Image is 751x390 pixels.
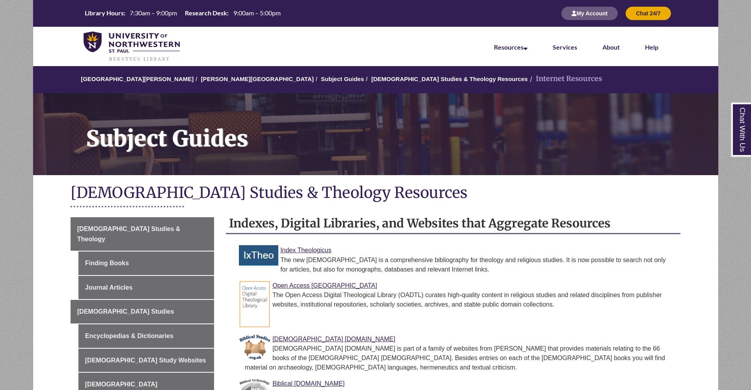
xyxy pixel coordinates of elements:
img: Link to Biblical Studies [239,334,270,361]
a: [DEMOGRAPHIC_DATA] Study Websites [78,349,214,372]
li: Internet Resources [528,73,602,85]
table: Hours Today [82,9,284,17]
div: The Open Access Digital Theological Library (OADTL) curates high-quality content in religious stu... [245,290,674,309]
th: Library Hours: [82,9,127,17]
a: Help [645,43,658,51]
span: 9:00am – 5:00pm [233,9,281,17]
a: Services [553,43,577,51]
img: Link to OADTL [239,281,270,328]
a: [DEMOGRAPHIC_DATA] Studies & Theology Resources [371,76,528,82]
a: Encyclopedias & Dictionaries [78,324,214,348]
a: Link to Biblical Archaeology Biblical [DOMAIN_NAME] [272,380,345,387]
a: [GEOGRAPHIC_DATA][PERSON_NAME] [81,76,194,82]
span: [DEMOGRAPHIC_DATA] Studies [77,308,174,315]
a: Subject Guides [33,93,718,175]
a: Resources [494,43,527,51]
a: [DEMOGRAPHIC_DATA] Studies & Theology [71,217,214,251]
button: My Account [561,7,618,20]
a: Link to Biblical Studies [DEMOGRAPHIC_DATA] [DOMAIN_NAME] [272,336,395,342]
a: About [602,43,620,51]
span: [DEMOGRAPHIC_DATA] Studies & Theology [77,225,181,242]
h2: Indexes, Digital Libraries, and Websites that Aggregate Resources [226,213,680,234]
a: Subject Guides [321,76,364,82]
a: My Account [561,10,618,17]
a: Link to OADTL Open Access [GEOGRAPHIC_DATA] [272,282,377,289]
a: Hours Today [82,9,284,18]
a: Link to Index Theologicus Index Theologicus [280,247,332,253]
a: Journal Articles [78,276,214,299]
a: [PERSON_NAME][GEOGRAPHIC_DATA] [201,76,314,82]
h1: Subject Guides [77,93,718,165]
div: [DEMOGRAPHIC_DATA] [DOMAIN_NAME] is part of a family of websites from [PERSON_NAME] that provides... [245,344,674,372]
img: UNWSP Library Logo [84,31,180,62]
a: [DEMOGRAPHIC_DATA] Studies [71,300,214,323]
th: Research Desk: [182,9,230,17]
div: The new [DEMOGRAPHIC_DATA] is a comprehensive bibliography for theology and religious studies. It... [245,255,674,274]
img: Link to Index Theologicus [239,245,278,266]
a: Finding Books [78,251,214,275]
span: 7:30am – 9:00pm [130,9,177,17]
a: Chat 24/7 [626,10,671,17]
h1: [DEMOGRAPHIC_DATA] Studies & Theology Resources [71,183,681,204]
button: Chat 24/7 [626,7,671,20]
